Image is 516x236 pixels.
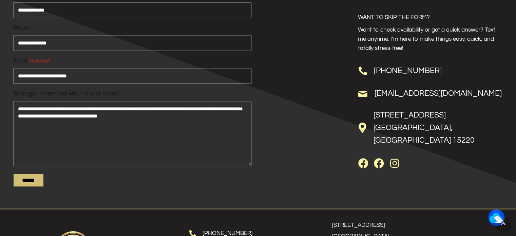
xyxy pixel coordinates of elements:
a: [STREET_ADDRESS][GEOGRAPHIC_DATA], [GEOGRAPHIC_DATA] 15220 [373,111,474,144]
a: Facebook (videography) [373,158,384,169]
a: Facebook [358,158,368,169]
label: Email [14,56,251,65]
a: [PHONE_NUMBER] [374,67,441,75]
span: (Required) [28,57,50,65]
label: Message - where and when is your event? [14,89,251,98]
a: [EMAIL_ADDRESS][DOMAIN_NAME] [374,89,501,97]
label: Phone [14,23,251,32]
span: WANT TO SKIP THE FORM? [358,14,429,20]
span: Want to check availability or get a quick answer? Text me anytime. I’m here to make things easy, ... [358,27,495,51]
a: Instagram [389,158,400,169]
